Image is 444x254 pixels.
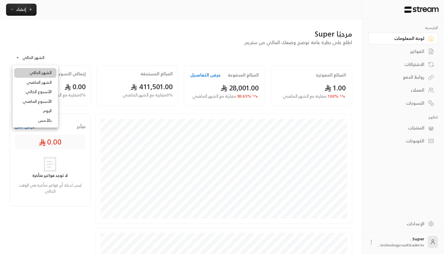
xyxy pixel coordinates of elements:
[14,78,56,87] li: الشهر الماضي
[14,106,56,116] li: اليوم
[14,97,56,106] li: الأسبوع الماضي
[14,87,56,97] li: الأسبوع الحالي
[14,116,56,125] li: بالأمس
[14,68,56,78] li: الشهر الحالي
